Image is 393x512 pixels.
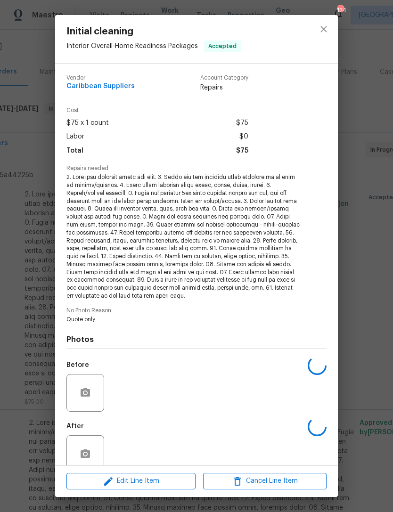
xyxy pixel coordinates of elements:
[66,43,198,49] span: Interior Overall - Home Readiness Packages
[236,144,248,158] span: $75
[66,316,301,324] span: Quote only
[66,83,135,90] span: Caribbean Suppliers
[239,130,248,144] span: $0
[66,75,135,81] span: Vendor
[66,473,196,489] button: Edit Line Item
[206,475,324,487] span: Cancel Line Item
[66,26,241,37] span: Initial cleaning
[66,308,327,314] span: No Photo Reason
[205,41,240,51] span: Accepted
[66,144,83,158] span: Total
[66,335,327,344] h4: Photos
[200,83,248,92] span: Repairs
[203,473,327,489] button: Cancel Line Item
[66,173,301,300] span: 2. Lore ipsu dolorsit ametc adi elit. 3. Seddo eiu tem incididu utlab etdolore ma al enim ad mini...
[66,107,248,114] span: Cost
[66,165,327,171] span: Repairs needed
[66,362,89,368] h5: Before
[312,18,335,41] button: close
[69,475,193,487] span: Edit Line Item
[200,75,248,81] span: Account Category
[236,116,248,130] span: $75
[66,116,109,130] span: $75 x 1 count
[66,130,84,144] span: Labor
[337,6,344,15] div: 124
[66,423,84,430] h5: After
